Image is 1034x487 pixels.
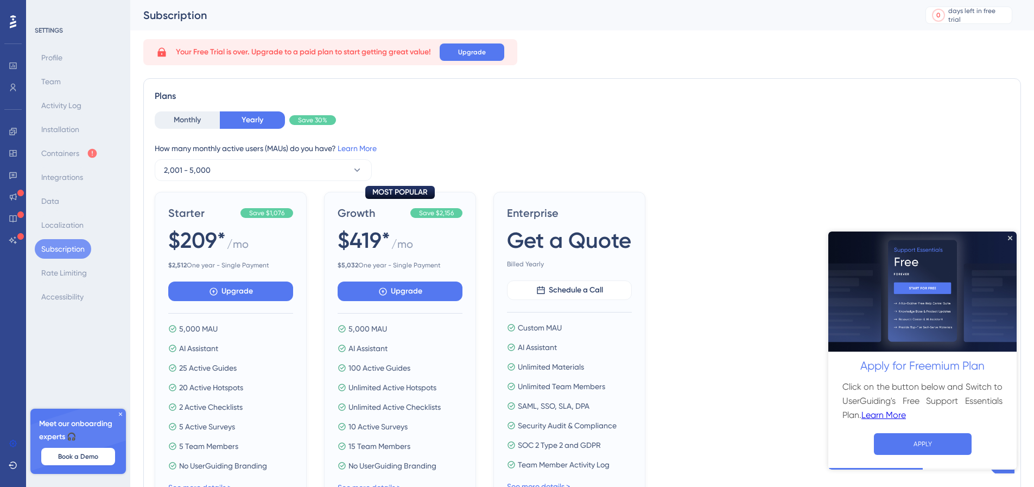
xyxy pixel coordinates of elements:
span: Custom MAU [518,321,562,334]
span: Schedule a Call [549,284,603,297]
span: Security Audit & Compliance [518,419,617,432]
span: Growth [338,205,406,221]
button: 2,001 - 5,000 [155,159,372,181]
span: No UserGuiding Branding [348,459,436,472]
button: Team [35,72,67,91]
div: Close Preview [180,4,184,9]
a: Learn More [33,177,78,191]
span: Starter [168,205,236,221]
span: 2,001 - 5,000 [164,164,211,177]
b: $ 5,032 [338,261,358,269]
button: Accessibility [35,287,90,307]
span: 5 Active Surveys [179,420,235,433]
h2: Apply for Freemium Plan [9,126,180,144]
span: Unlimited Active Hotspots [348,381,436,394]
span: Meet our onboarding experts 🎧 [39,417,117,444]
span: Upgrade [221,285,253,298]
div: Subscription [143,8,898,23]
span: AI Assistant [348,342,388,355]
span: Unlimited Materials [518,360,584,373]
button: Integrations [35,167,90,187]
button: Monthly [155,111,220,129]
button: Containers [35,143,104,163]
div: 0 [936,11,941,20]
span: Save 30% [298,116,327,124]
span: 10 Active Surveys [348,420,408,433]
div: How many monthly active users (MAUs) do you have? [155,142,1010,155]
div: Plans [155,90,1010,103]
img: launcher-image-alternative-text [3,7,23,26]
span: Save $2,156 [419,209,454,217]
span: Team Member Activity Log [518,458,610,471]
button: Profile [35,48,69,67]
span: AI Assistant [179,342,218,355]
span: One year - Single Payment [168,261,293,270]
button: Subscription [35,239,91,259]
span: Billed Yearly [507,260,632,269]
span: 5,000 MAU [179,322,218,335]
b: $ 2,512 [168,261,187,269]
span: 5,000 MAU [348,322,387,335]
span: $419* [338,225,390,255]
span: / mo [227,236,249,257]
span: Unlimited Active Checklists [348,401,441,414]
span: Get a Quote [507,225,631,255]
span: Save $1,076 [249,209,284,217]
span: SOC 2 Type 2 and GDPR [518,439,601,452]
span: 2 Active Checklists [179,401,243,414]
span: Upgrade [391,285,422,298]
div: SETTINGS [35,26,123,35]
span: 100 Active Guides [348,361,410,374]
button: Activity Log [35,96,88,115]
span: AI Assistant [518,341,557,354]
span: $209* [168,225,226,255]
span: 15 Team Members [348,440,410,453]
div: MOST POPULAR [365,186,435,199]
span: Book a Demo [58,452,98,461]
button: Rate Limiting [35,263,93,283]
div: days left in free trial [948,7,1008,24]
span: 20 Active Hotspots [179,381,243,394]
span: No UserGuiding Branding [179,459,267,472]
button: Upgrade [440,43,504,61]
span: SAML, SSO, SLA, DPA [518,399,589,413]
a: Learn More [338,144,377,153]
button: Localization [35,215,90,235]
span: Enterprise [507,205,632,221]
span: Unlimited Team Members [518,380,605,393]
button: Upgrade [168,282,293,301]
span: Your Free Trial is over. Upgrade to a paid plan to start getting great value! [176,46,431,59]
button: APPLY [46,202,143,223]
button: Schedule a Call [507,280,632,300]
button: Installation [35,120,86,139]
button: Upgrade [338,282,462,301]
button: Data [35,191,66,211]
button: Book a Demo [41,448,115,465]
h3: Click on the button below and Switch to UserGuiding's Free Support Essentials Plan. [14,148,174,191]
span: Upgrade [458,48,486,57]
span: / mo [391,236,413,257]
span: 25 Active Guides [179,361,237,374]
span: One year - Single Payment [338,261,462,270]
button: Yearly [220,111,285,129]
span: 5 Team Members [179,440,238,453]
